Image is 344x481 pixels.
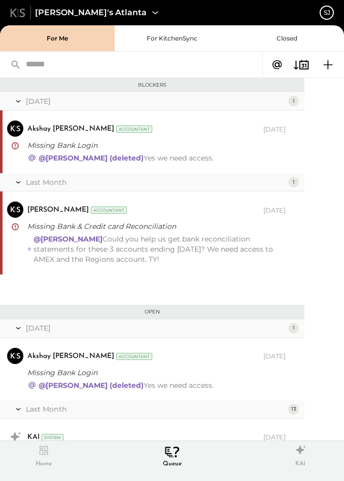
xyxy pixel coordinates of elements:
[42,434,63,441] div: System
[39,381,144,390] strong: @[PERSON_NAME] (deleted)
[27,124,114,134] div: Akshay [PERSON_NAME]
[33,234,102,244] strong: @[PERSON_NAME]
[36,460,52,468] div: Home
[159,443,185,469] div: Queue
[288,96,299,106] div: 1
[288,404,299,415] div: 13
[290,56,313,73] button: Sort Requests
[229,25,344,51] button: Closed
[317,56,339,73] button: Create Request
[263,206,286,215] div: [DATE]
[30,443,57,469] div: Home
[27,351,114,362] div: Akshay [PERSON_NAME]
[27,140,281,150] div: Missing Bank Login
[26,323,286,333] div: [DATE]
[263,351,286,361] div: [DATE]
[5,308,299,315] div: Open
[39,153,214,163] div: Yes we need access.
[26,96,286,106] div: [DATE]
[27,368,281,378] div: Missing Bank Login
[116,353,152,360] div: Accountant
[116,126,152,133] div: Accountant
[39,380,214,390] div: Yes we need access.
[27,205,89,215] div: [PERSON_NAME]
[33,234,286,264] div: Could you help us get bank reconciliation statements for these 3 accounts ending [DATE]? We need ...
[26,177,286,187] div: Last Month
[26,404,286,414] div: Last Month
[115,25,229,51] button: For KitchenSync
[324,8,330,17] div: SJ
[287,443,314,469] div: KAI
[27,432,40,443] div: KAI
[5,82,299,89] div: Blockers
[163,460,182,468] div: Queue
[39,153,144,163] strong: @[PERSON_NAME] (deleted)
[263,125,286,134] div: [DATE]
[268,58,286,71] button: Mentions
[288,177,299,187] div: 1
[263,432,286,442] div: [DATE]
[35,7,147,19] span: [PERSON_NAME]'s Atlanta
[91,207,127,214] div: Accountant
[27,221,281,231] div: Missing Bank & Credit card Reconciliation
[295,460,305,468] div: KAI
[288,323,299,334] div: 1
